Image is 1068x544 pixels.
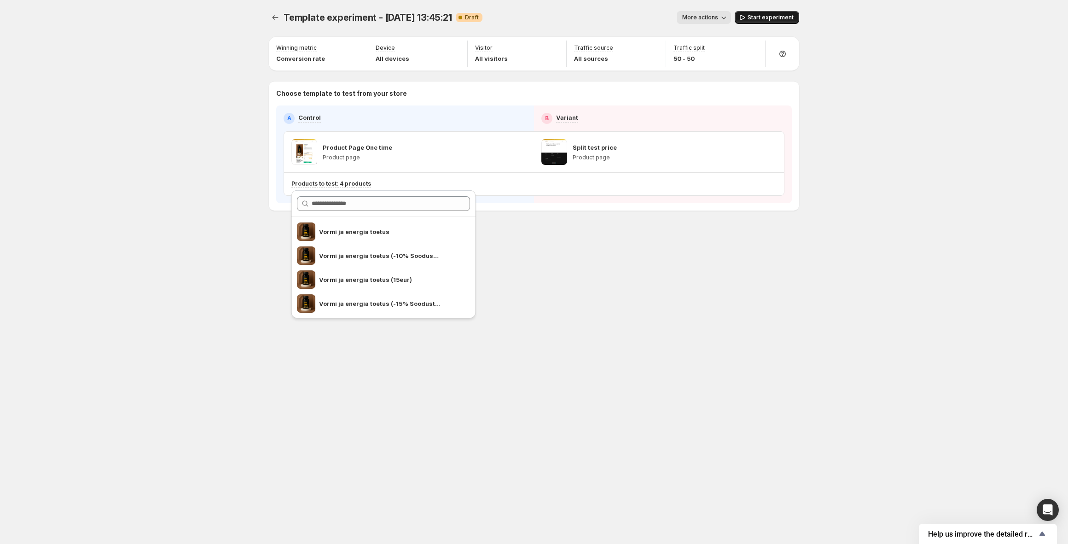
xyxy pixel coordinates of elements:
p: Product page [573,154,617,161]
p: Variant [556,113,578,122]
p: Product page [323,154,392,161]
p: Products to test: 4 products [291,180,371,187]
img: Split test price [541,139,567,165]
span: Template experiment - [DATE] 13:45:21 [284,12,452,23]
p: All devices [376,54,409,63]
p: Device [376,44,395,52]
p: Vormi ja energia toetus (-15% Soodustus) [319,299,441,308]
img: Vormi ja energia toetus [297,222,315,241]
span: Help us improve the detailed report for A/B campaigns [928,530,1037,538]
button: More actions [677,11,731,24]
p: Vormi ja energia toetus (15eur) [319,275,441,284]
p: Split test price [573,143,617,152]
p: Traffic split [673,44,705,52]
p: Conversion rate [276,54,325,63]
div: Open Intercom Messenger [1037,499,1059,521]
img: Product Page One time [291,139,317,165]
p: Vormi ja energia toetus (-10% Soodustus) [319,251,441,260]
img: Vormi ja energia toetus (-15% Soodustus) [297,294,315,313]
span: Start experiment [748,14,794,21]
p: Control [298,113,321,122]
h2: A [287,115,291,122]
button: Show survey - Help us improve the detailed report for A/B campaigns [928,528,1048,539]
button: Experiments [269,11,282,24]
p: Winning metric [276,44,317,52]
img: Vormi ja energia toetus (-10% Soodustus) [297,246,315,265]
p: All visitors [475,54,508,63]
p: Choose template to test from your store [276,89,792,98]
p: Vormi ja energia toetus [319,227,441,236]
span: Draft [465,14,479,21]
ul: Search for and select a customer segment [291,222,476,313]
p: 50 - 50 [673,54,705,63]
p: Traffic source [574,44,613,52]
p: Product Page One time [323,143,392,152]
p: All sources [574,54,613,63]
span: More actions [682,14,718,21]
button: Start experiment [735,11,799,24]
h2: B [545,115,549,122]
img: Vormi ja energia toetus (15eur) [297,270,315,289]
p: Visitor [475,44,493,52]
